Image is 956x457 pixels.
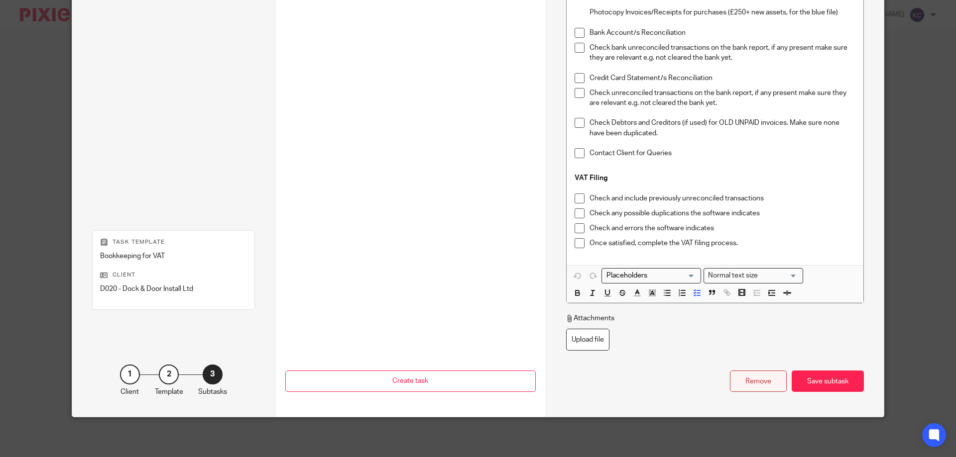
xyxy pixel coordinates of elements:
[120,365,140,384] div: 1
[120,387,139,397] p: Client
[100,271,247,279] p: Client
[203,365,223,384] div: 3
[792,370,864,392] div: Save subtask
[761,271,797,281] input: Search for option
[704,268,803,283] div: Text styles
[601,268,701,283] div: Search for option
[575,175,608,182] strong: VAT Filing
[590,7,855,17] p: Photocopy Invoices/Receipts for purchases (£250+ new assets, for the blue file)
[198,387,227,397] p: Subtasks
[590,148,855,158] p: Contact Client for Queries
[704,268,803,283] div: Search for option
[590,88,855,108] p: Check unreconciled transactions on the bank report, if any present make sure they are relevant e....
[590,43,855,63] p: Check bank unreconciled transactions on the bank report, if any present make sure they are releva...
[590,193,855,203] p: Check and include previously unreconciled transactions
[603,271,695,281] input: Search for option
[100,284,247,294] p: D020 - Dock & Door Install Ltd
[590,238,855,248] p: Once satisfied, complete the VAT filing process.
[590,73,855,83] p: Credit Card Statement/s Reconciliation
[590,28,855,38] p: Bank Account/s Reconciliation
[590,118,855,138] p: Check Debtors and Creditors (if used) for OLD UNPAID invoices. Make sure none have been duplicated.
[590,208,855,218] p: Check any possible duplications the software indicates
[566,313,614,323] p: Attachments
[155,387,183,397] p: Template
[601,268,701,283] div: Placeholders
[159,365,179,384] div: 2
[100,238,247,246] p: Task template
[706,271,760,281] span: Normal text size
[590,223,855,233] p: Check and errors the software indicates
[100,251,247,261] p: Bookkeeping for VAT
[730,370,787,392] div: Remove
[285,370,536,392] button: Create task
[566,329,609,351] label: Upload file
